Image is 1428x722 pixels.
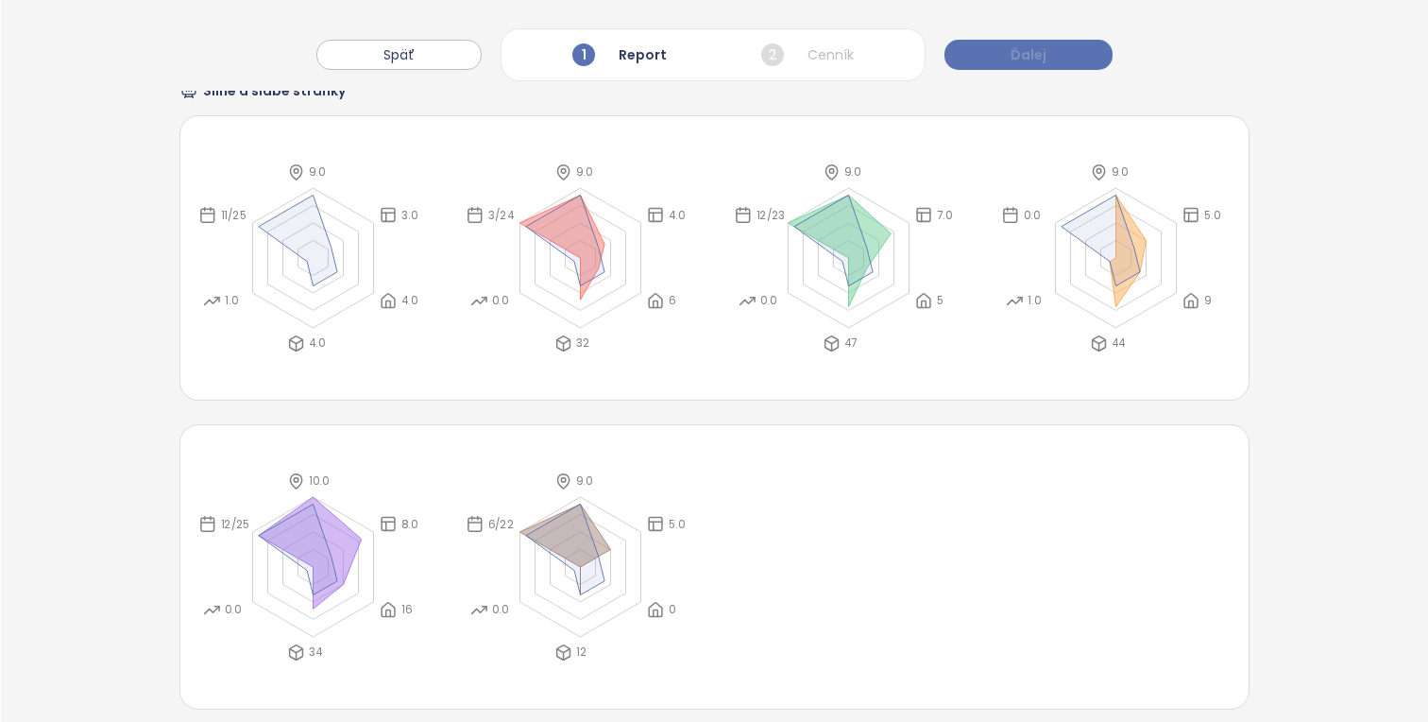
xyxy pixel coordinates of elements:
div: Cenník [756,39,858,71]
span: 5.0 [1204,208,1220,223]
span: 11/25 [220,208,246,223]
span: 12/23 [756,208,785,223]
span: 3/24 [488,208,515,223]
span: 4.0 [401,293,417,308]
span: 9 [1204,293,1211,308]
span: 6 [669,293,675,308]
span: 9.0 [576,473,592,489]
span: 10.0 [309,473,329,489]
span: 32 [576,335,590,351]
span: 0.0 [760,293,776,308]
span: 4.0 [309,335,325,351]
span: 16 [401,602,412,617]
span: 9.0 [309,164,325,180]
span: 0.0 [1023,208,1039,223]
span: 0 [669,602,675,617]
span: 1.0 [1028,293,1041,308]
span: 6/22 [488,517,515,532]
span: 0.0 [492,602,508,617]
span: 4.0 [669,208,685,223]
span: 47 [843,335,857,351]
span: 9.0 [576,164,592,180]
span: 5.0 [669,517,685,532]
span: 7.0 [936,208,952,223]
span: 12 [576,645,586,660]
button: Späť [316,40,482,70]
button: Ďalej [944,40,1113,70]
div: Report [568,39,671,71]
span: Ďalej [1011,44,1046,65]
span: 9.0 [843,164,859,180]
span: 8.0 [401,517,417,532]
span: 5 [936,293,943,308]
span: 44 [1112,335,1126,351]
span: 2 [761,43,784,66]
span: 0.0 [225,602,241,617]
span: 12/25 [220,517,249,532]
span: 9.0 [1112,164,1128,180]
span: 1.0 [225,293,238,308]
span: 1 [572,43,595,66]
span: 0.0 [492,293,508,308]
span: 34 [309,645,323,660]
span: 3.0 [401,208,417,223]
span: Späť [383,44,415,65]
